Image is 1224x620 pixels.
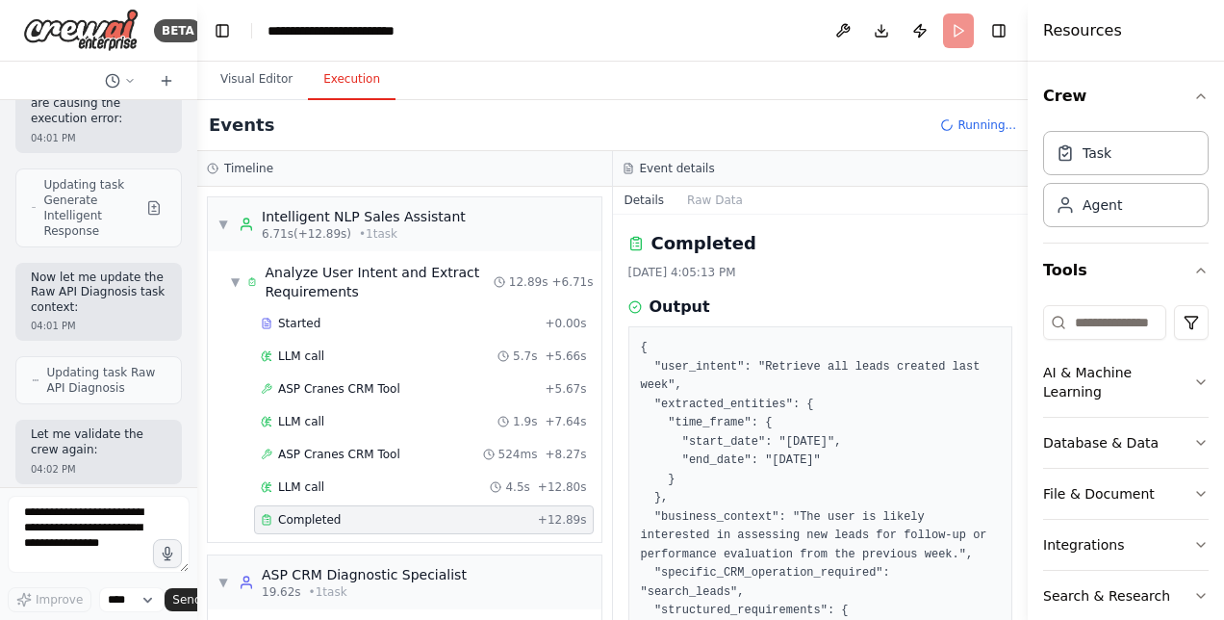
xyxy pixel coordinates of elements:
[1043,348,1209,417] button: AI & Machine Learning
[650,296,710,319] h3: Output
[957,117,1016,133] span: Running...
[165,588,224,611] button: Send
[36,592,83,607] span: Improve
[217,217,229,232] span: ▼
[268,21,450,40] nav: breadcrumb
[31,271,166,316] p: Now let me update the Raw API Diagnosis task context:
[1043,520,1209,570] button: Integrations
[262,565,467,584] div: ASP CRM Diagnostic Specialist
[209,112,274,139] h2: Events
[309,584,347,600] span: • 1 task
[262,584,301,600] span: 19.62s
[545,316,586,331] span: + 0.00s
[1043,244,1209,297] button: Tools
[205,60,308,100] button: Visual Editor
[217,575,229,590] span: ▼
[513,414,537,429] span: 1.9s
[262,207,466,226] div: Intelligent NLP Sales Assistant
[31,427,166,457] p: Let me validate the crew again:
[8,587,91,612] button: Improve
[31,462,166,477] div: 04:02 PM
[1083,195,1122,215] div: Agent
[1043,69,1209,123] button: Crew
[153,539,182,568] button: Click to speak your automation idea
[209,17,236,44] button: Hide left sidebar
[613,187,676,214] button: Details
[278,447,400,462] span: ASP Cranes CRM Tool
[278,479,324,495] span: LLM call
[308,60,395,100] button: Execution
[509,274,548,290] span: 12.89s
[154,19,202,42] div: BETA
[278,381,400,397] span: ASP Cranes CRM Tool
[31,131,166,145] div: 04:01 PM
[640,161,715,176] h3: Event details
[538,512,587,528] span: + 12.89s
[628,265,1013,280] div: [DATE] 4:05:13 PM
[505,479,529,495] span: 4.5s
[97,69,143,92] button: Switch to previous chat
[151,69,182,92] button: Start a new chat
[172,592,201,607] span: Send
[513,349,537,364] span: 5.7s
[545,349,586,364] span: + 5.66s
[545,414,586,429] span: + 7.64s
[359,226,397,242] span: • 1 task
[651,230,756,257] h2: Completed
[1043,469,1209,519] button: File & Document
[1043,123,1209,243] div: Crew
[278,349,324,364] span: LLM call
[231,274,240,290] span: ▼
[262,226,351,242] span: 6.71s (+12.89s)
[1043,19,1122,42] h4: Resources
[551,274,593,290] span: + 6.71s
[676,187,754,214] button: Raw Data
[498,447,538,462] span: 524ms
[985,17,1012,44] button: Hide right sidebar
[224,161,273,176] h3: Timeline
[31,319,166,333] div: 04:01 PM
[23,9,139,52] img: Logo
[278,316,320,331] span: Started
[545,381,586,397] span: + 5.67s
[1043,418,1209,468] button: Database & Data
[1083,143,1111,163] div: Task
[278,512,341,528] span: Completed
[538,479,587,495] span: + 12.80s
[278,414,324,429] span: LLM call
[43,177,139,239] span: Updating task Generate Intelligent Response
[545,447,586,462] span: + 8.27s
[47,365,166,396] span: Updating task Raw API Diagnosis
[265,263,493,301] div: Analyze User Intent and Extract Requirements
